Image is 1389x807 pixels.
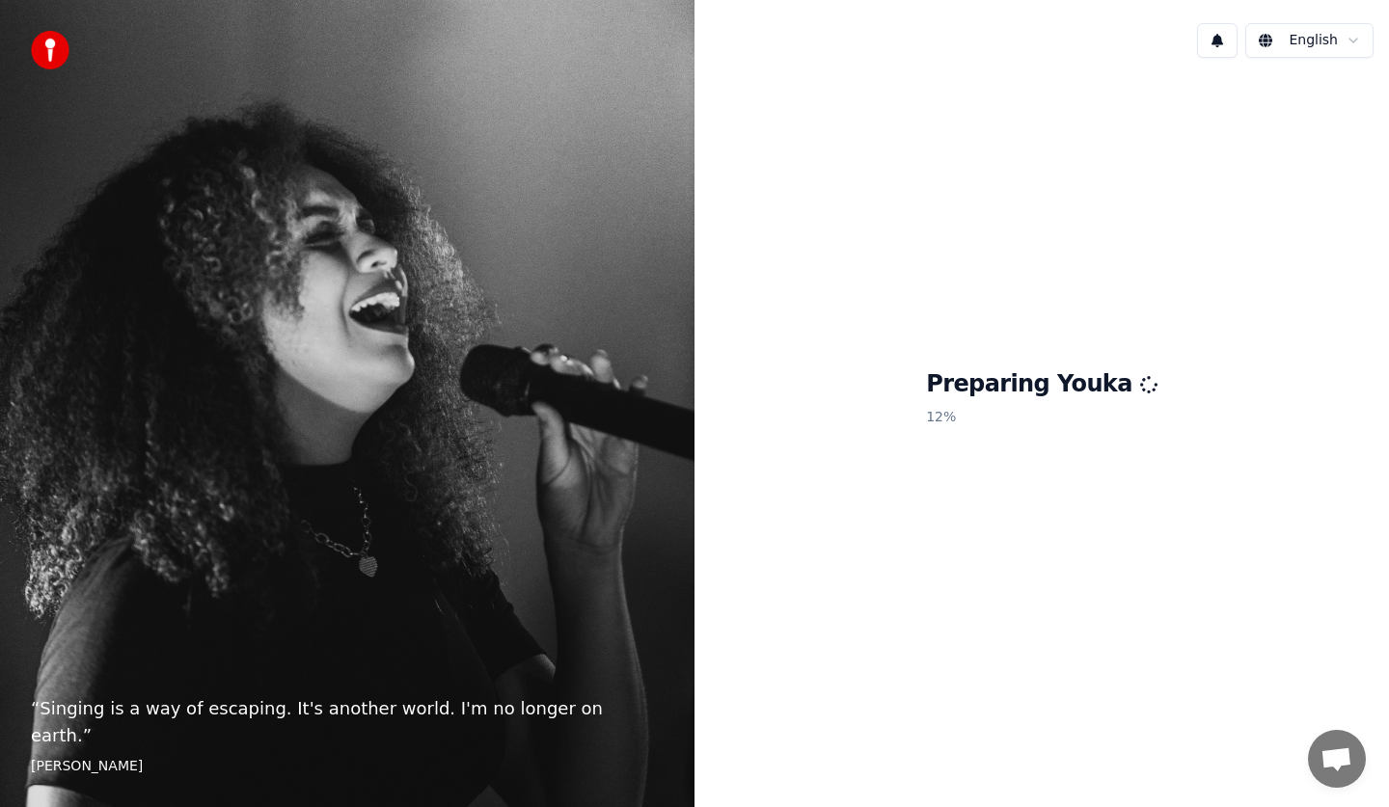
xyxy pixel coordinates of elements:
footer: [PERSON_NAME] [31,757,664,776]
p: “ Singing is a way of escaping. It's another world. I'm no longer on earth. ” [31,695,664,749]
p: 12 % [926,400,1157,435]
img: youka [31,31,69,69]
div: Open chat [1308,730,1366,788]
h1: Preparing Youka [926,369,1157,400]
